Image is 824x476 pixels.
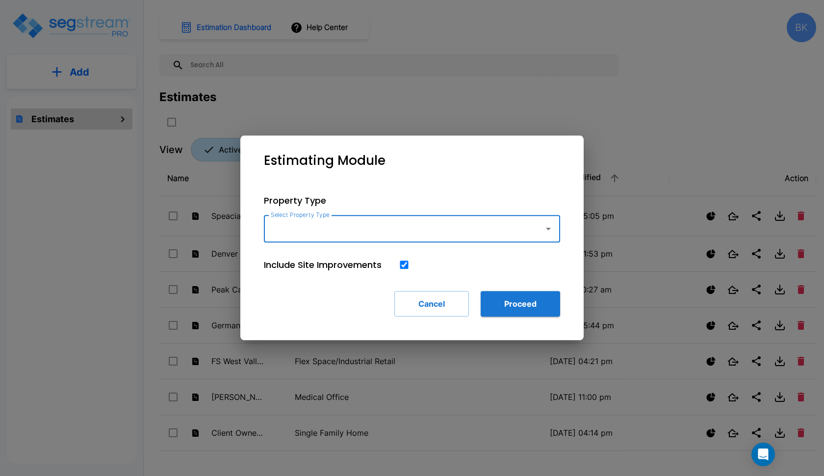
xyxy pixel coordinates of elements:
[264,258,382,271] p: Include Site Improvements
[751,443,775,466] div: Open Intercom Messenger
[481,291,560,317] button: Proceed
[264,151,386,170] p: Estimating Module
[394,291,469,317] button: Cancel
[264,194,560,207] p: Property Type
[271,211,330,219] label: Select Property Type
